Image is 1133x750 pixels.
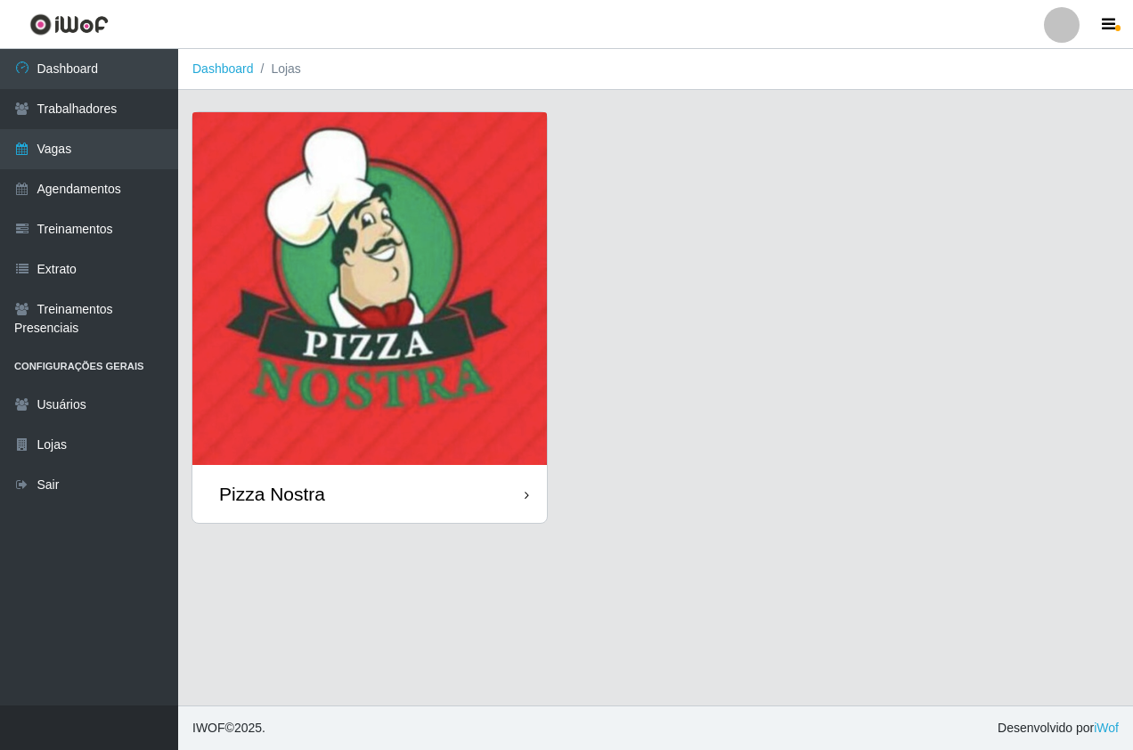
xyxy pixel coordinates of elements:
li: Lojas [254,60,301,78]
span: Desenvolvido por [998,719,1119,738]
a: Dashboard [192,61,254,76]
a: iWof [1094,721,1119,735]
img: cardImg [192,112,547,465]
span: IWOF [192,721,225,735]
span: © 2025 . [192,719,265,738]
img: CoreUI Logo [29,13,109,36]
div: Pizza Nostra [219,483,325,505]
nav: breadcrumb [178,49,1133,90]
a: Pizza Nostra [192,112,547,523]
